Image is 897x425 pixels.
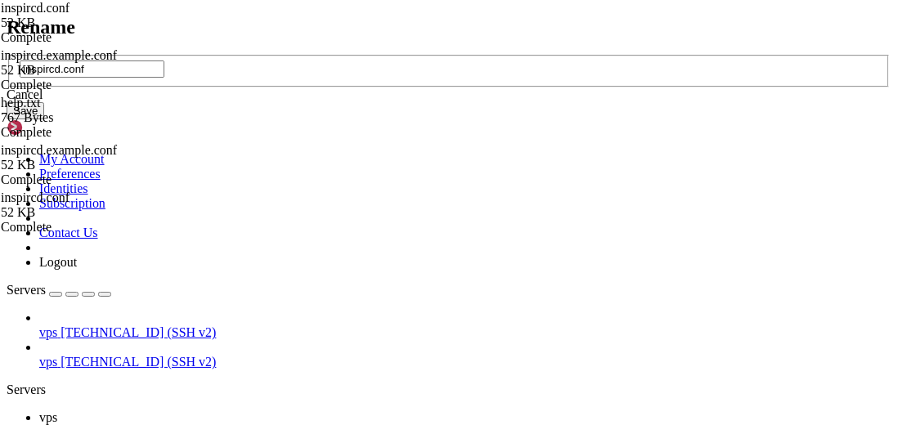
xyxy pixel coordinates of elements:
[1,96,40,110] span: help.txt
[1,205,164,220] div: 52 KB
[1,48,164,78] span: inspircd.example.conf
[1,96,164,125] span: help.txt
[1,1,70,15] span: inspircd.conf
[1,143,117,157] span: inspircd.example.conf
[1,1,164,30] span: inspircd.conf
[1,190,70,204] span: inspircd.conf
[1,30,164,45] div: Complete
[1,78,164,92] div: Complete
[1,158,164,172] div: 52 KB
[1,190,164,220] span: inspircd.conf
[1,143,164,172] span: inspircd.example.conf
[1,63,164,78] div: 52 KB
[1,110,164,125] div: 767 Bytes
[1,48,117,62] span: inspircd.example.conf
[1,172,164,187] div: Complete
[1,16,164,30] div: 52 KB
[1,220,164,235] div: Complete
[1,125,164,140] div: Complete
